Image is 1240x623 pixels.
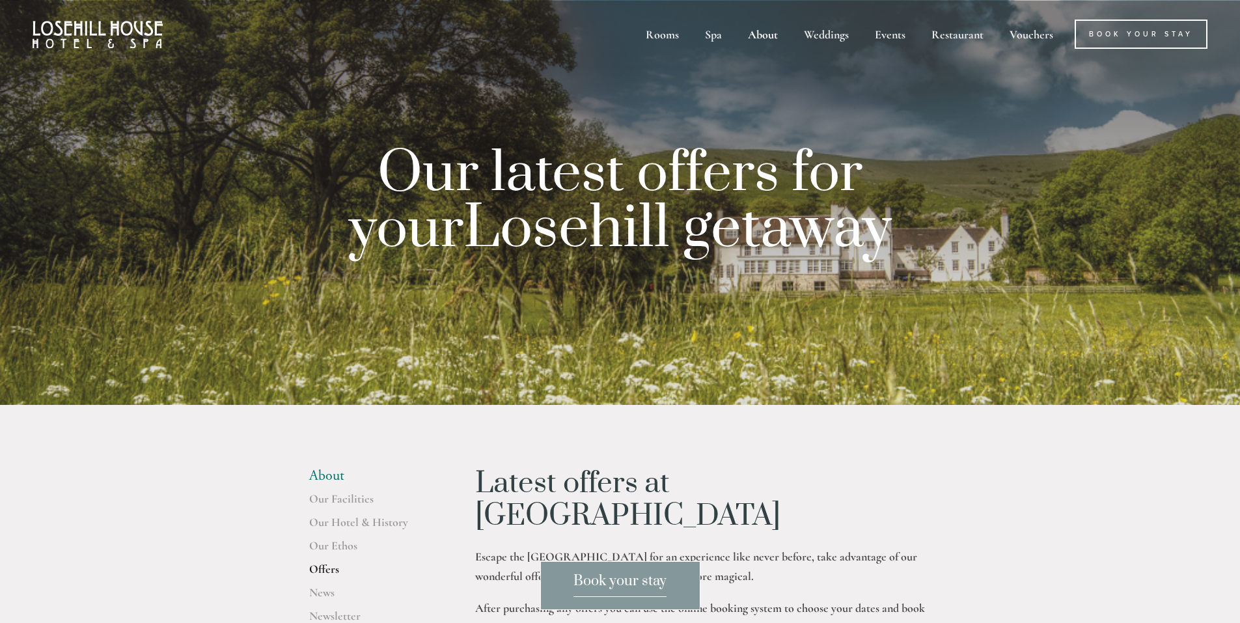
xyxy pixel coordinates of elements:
[33,21,163,48] img: Losehill House
[475,547,931,587] p: Escape the [GEOGRAPHIC_DATA] for an experience like never before, take advantage of our wonderful...
[863,20,917,49] div: Events
[736,20,790,49] div: About
[330,148,911,259] p: Our latest offers for your
[463,193,891,266] strong: Losehill getaway
[309,538,434,562] a: Our Ethos
[573,572,667,597] span: Book your stay
[634,20,691,49] div: Rooms
[309,491,434,515] a: Our Facilities
[792,20,861,49] div: Weddings
[998,20,1065,49] a: Vouchers
[540,561,700,610] a: Book your stay
[1075,20,1207,49] a: Book Your Stay
[309,515,434,538] a: Our Hotel & History
[693,20,734,49] div: Spa
[475,467,931,533] h1: Latest offers at [GEOGRAPHIC_DATA]
[920,20,995,49] div: Restaurant
[309,467,434,484] li: About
